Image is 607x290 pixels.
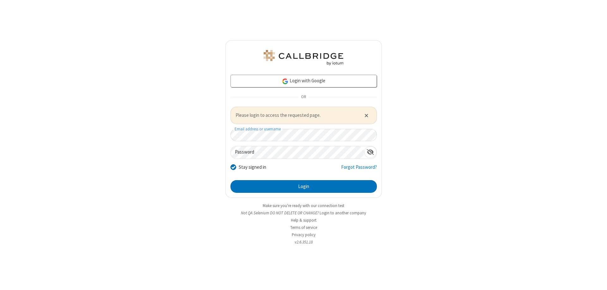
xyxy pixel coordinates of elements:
[230,75,377,87] a: Login with Google
[290,225,317,230] a: Terms of service
[263,203,344,208] a: Make sure you're ready with our connection test
[320,210,366,216] button: Login to another company
[364,146,377,158] div: Show password
[282,78,289,85] img: google-icon.png
[298,93,309,102] span: OR
[341,164,377,176] a: Forgot Password?
[291,217,316,223] a: Help & support
[292,232,316,237] a: Privacy policy
[361,110,371,120] button: Close alert
[231,146,364,159] input: Password
[230,129,377,141] input: Email address or username
[230,180,377,193] button: Login
[225,210,382,216] li: Not QA Selenium DO NOT DELETE OR CHANGE?
[262,50,345,65] img: QA Selenium DO NOT DELETE OR CHANGE
[239,164,266,171] label: Stay signed in
[225,239,382,245] li: v2.6.351.18
[236,112,357,119] span: Please login to access the requested page.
